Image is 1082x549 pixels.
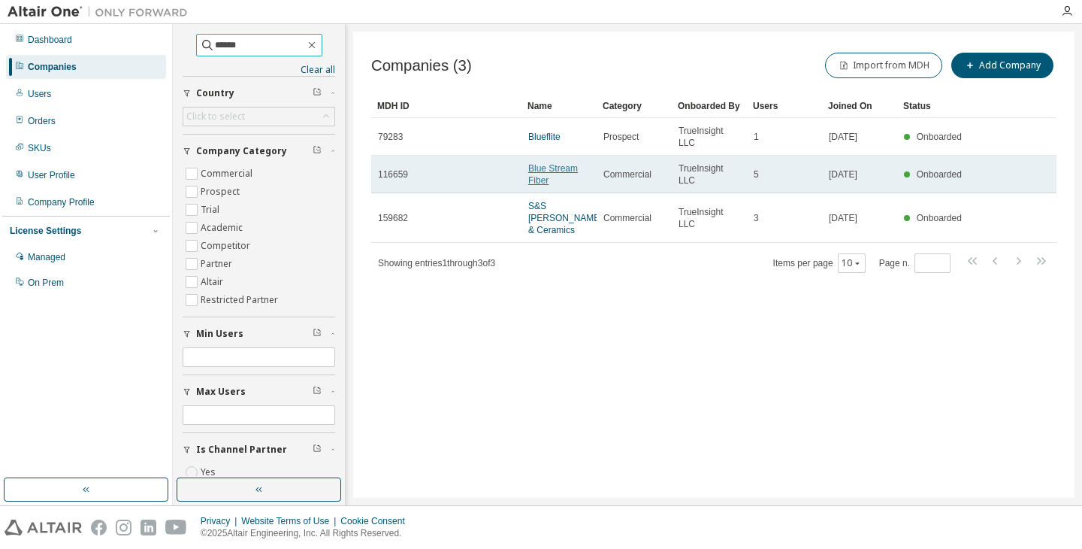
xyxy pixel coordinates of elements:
span: Country [196,87,234,99]
div: Onboarded By [678,94,741,118]
label: Trial [201,201,222,219]
span: Clear filter [313,145,322,157]
button: Add Company [951,53,1053,78]
label: Yes [201,463,219,481]
div: Status [903,94,966,118]
span: Page n. [879,253,951,273]
div: SKUs [28,142,51,154]
div: License Settings [10,225,81,237]
label: Prospect [201,183,243,201]
button: Is Channel Partner [183,433,335,466]
a: S&S [PERSON_NAME] & Ceramics [528,201,603,235]
button: Company Category [183,135,335,168]
span: TrueInsight LLC [679,206,740,230]
div: On Prem [28,277,64,289]
button: Country [183,77,335,110]
label: Partner [201,255,235,273]
label: Academic [201,219,246,237]
a: Blueflite [528,132,561,142]
div: Category [603,94,666,118]
span: [DATE] [829,212,857,224]
span: 3 [754,212,759,224]
img: altair_logo.svg [5,520,82,535]
span: [DATE] [829,131,857,143]
button: 10 [842,257,862,269]
span: [DATE] [829,168,857,180]
button: Import from MDH [825,53,942,78]
span: Onboarded [917,169,962,180]
div: Click to select [183,108,334,126]
div: Users [28,88,51,100]
div: Users [753,94,816,118]
span: Prospect [603,131,639,143]
span: Items per page [773,253,866,273]
span: Showing entries 1 through 3 of 3 [378,258,495,268]
img: instagram.svg [116,520,131,535]
img: Altair One [8,5,195,20]
div: Orders [28,115,56,127]
div: Click to select [186,111,245,123]
span: Companies (3) [371,57,472,74]
span: Commercial [603,168,651,180]
span: Is Channel Partner [196,444,287,456]
span: Min Users [196,328,243,340]
span: Commercial [603,212,651,224]
span: Clear filter [313,386,322,398]
span: Onboarded [917,132,962,142]
label: Commercial [201,165,255,183]
span: Clear filter [313,444,322,456]
span: 159682 [378,212,408,224]
span: 5 [754,168,759,180]
button: Max Users [183,375,335,408]
span: TrueInsight LLC [679,162,740,187]
span: Company Category [196,145,287,157]
div: Managed [28,251,65,263]
label: Restricted Partner [201,291,281,309]
div: Cookie Consent [340,515,413,527]
div: User Profile [28,169,75,181]
div: Name [527,94,591,118]
label: Altair [201,273,226,291]
label: Competitor [201,237,253,255]
div: Privacy [201,515,241,527]
a: Blue Stream Fiber [528,163,578,186]
div: MDH ID [377,94,515,118]
a: Clear all [183,64,335,76]
div: Companies [28,61,77,73]
span: Clear filter [313,328,322,340]
img: linkedin.svg [141,520,156,535]
span: 116659 [378,168,408,180]
div: Website Terms of Use [241,515,340,527]
span: Onboarded [917,213,962,223]
span: 1 [754,131,759,143]
span: Clear filter [313,87,322,99]
img: facebook.svg [91,520,107,535]
span: 79283 [378,131,403,143]
button: Min Users [183,317,335,350]
img: youtube.svg [165,520,187,535]
span: Max Users [196,386,246,398]
div: Joined On [828,94,891,118]
div: Dashboard [28,34,72,46]
div: Company Profile [28,196,95,208]
span: TrueInsight LLC [679,125,740,149]
p: © 2025 Altair Engineering, Inc. All Rights Reserved. [201,527,414,540]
